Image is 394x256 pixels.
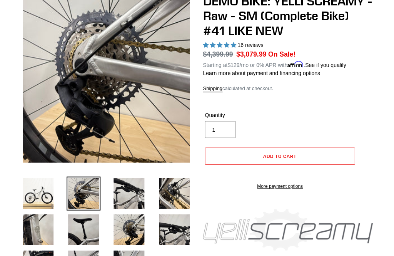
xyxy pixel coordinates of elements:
[287,61,303,67] span: Affirm
[112,176,146,210] img: Load image into Gallery viewer, DEMO BIKE: YELLI SCREAMY - Raw - SM (Complete Bike) #41 LIKE NEW
[203,59,346,69] p: Starting at /mo or 0% APR with .
[112,212,146,246] img: Load image into Gallery viewer, DEMO BIKE: YELLI SCREAMY - Raw - SM (Complete Bike) #41 LIKE NEW
[203,42,237,48] span: 5.00 stars
[157,212,191,246] img: Load image into Gallery viewer, DEMO BIKE: YELLI SCREAMY - Raw - SM (Complete Bike) #41 LIKE NEW
[237,42,263,48] span: 16 reviews
[205,147,355,164] button: Add to cart
[205,111,278,119] label: Quantity
[263,153,297,159] span: Add to cart
[305,62,346,68] a: See if you qualify - Learn more about Affirm Financing (opens in modal)
[21,212,55,246] img: Load image into Gallery viewer, DEMO BIKE: YELLI SCREAMY - Raw - SM (Complete Bike) #41 LIKE NEW
[268,49,295,59] span: On Sale!
[203,85,222,92] a: Shipping
[236,50,266,58] span: $3,079.99
[203,70,320,76] a: Learn more about payment and financing options
[157,176,191,210] img: Load image into Gallery viewer, DEMO BIKE: YELLI SCREAMY - Raw - SM (Complete Bike) #41 LIKE NEW
[203,50,233,58] s: $4,399.99
[227,62,239,68] span: $129
[67,212,100,246] img: Load image into Gallery viewer, DEMO BIKE: YELLI SCREAMY - Raw - SM (Complete Bike) #41 LIKE NEW
[205,182,355,189] a: More payment options
[203,85,373,92] div: calculated at checkout.
[67,176,100,210] img: Load image into Gallery viewer, DEMO BIKE: YELLI SCREAMY - Raw - SM (Complete Bike) #41 LIKE NEW
[21,176,55,210] img: Load image into Gallery viewer, DEMO BIKE: YELLI SCREAMY - Raw - SM (Complete Bike) #41 LIKE NEW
